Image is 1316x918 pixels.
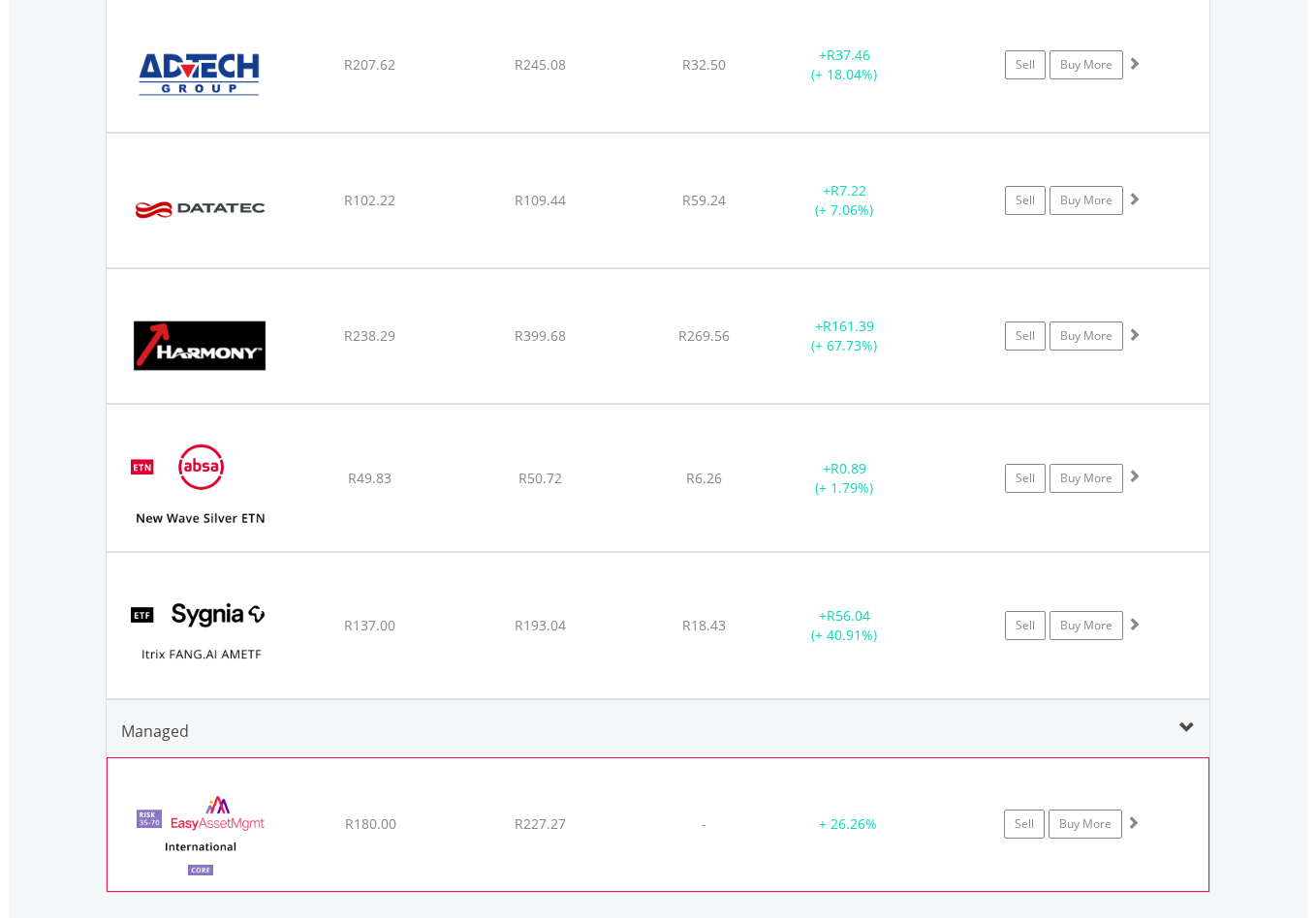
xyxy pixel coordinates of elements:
[344,55,395,74] span: R207.62
[344,326,395,345] span: R238.29
[686,469,722,487] span: R6.26
[771,181,918,220] div: + (+ 7.06%)
[116,577,283,693] img: EQU.ZA.SYFANG.png
[518,469,562,487] span: R50.72
[830,459,866,477] span: R0.89
[1005,611,1046,640] a: Sell
[823,317,874,335] span: R161.39
[1005,464,1046,493] a: Sell
[344,191,395,209] span: R102.22
[702,814,706,833] span: -
[1005,321,1046,351] a: Sell
[1050,50,1123,79] a: Buy More
[121,720,189,742] span: Managed
[345,814,396,833] span: R180.00
[1050,611,1123,640] a: Buy More
[116,429,283,545] img: EQU.ZA.NEWSLV.png
[1005,50,1046,79] a: Sell
[678,326,730,345] span: R269.56
[1050,321,1123,351] a: Buy More
[771,606,918,645] div: + (+ 40.91%)
[771,459,918,498] div: + (+ 1.79%)
[830,181,866,199] span: R7.22
[515,191,566,209] span: R109.44
[116,293,283,398] img: EQU.ZA.HAR.png
[116,22,283,127] img: EQU.ZA.ADH.png
[515,55,566,74] span: R245.08
[682,616,726,634] span: R18.43
[348,469,392,487] span: R49.83
[771,317,918,355] div: + (+ 67.73%)
[786,814,910,834] div: + 26.26%
[1050,464,1123,493] a: Buy More
[682,55,726,74] span: R32.50
[682,191,726,209] span: R59.24
[827,46,870,64] span: R37.46
[116,158,283,262] img: EQU.ZA.DTC.png
[827,606,870,625] span: R56.04
[344,616,395,634] span: R137.00
[515,326,566,345] span: R399.68
[1049,810,1122,839] a: Buy More
[117,782,284,885] img: EMPBundle_CInternational.png
[1005,186,1046,215] a: Sell
[771,46,918,84] div: + (+ 18.04%)
[1050,186,1123,215] a: Buy More
[515,616,566,634] span: R193.04
[515,814,566,833] span: R227.27
[1004,810,1045,839] a: Sell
